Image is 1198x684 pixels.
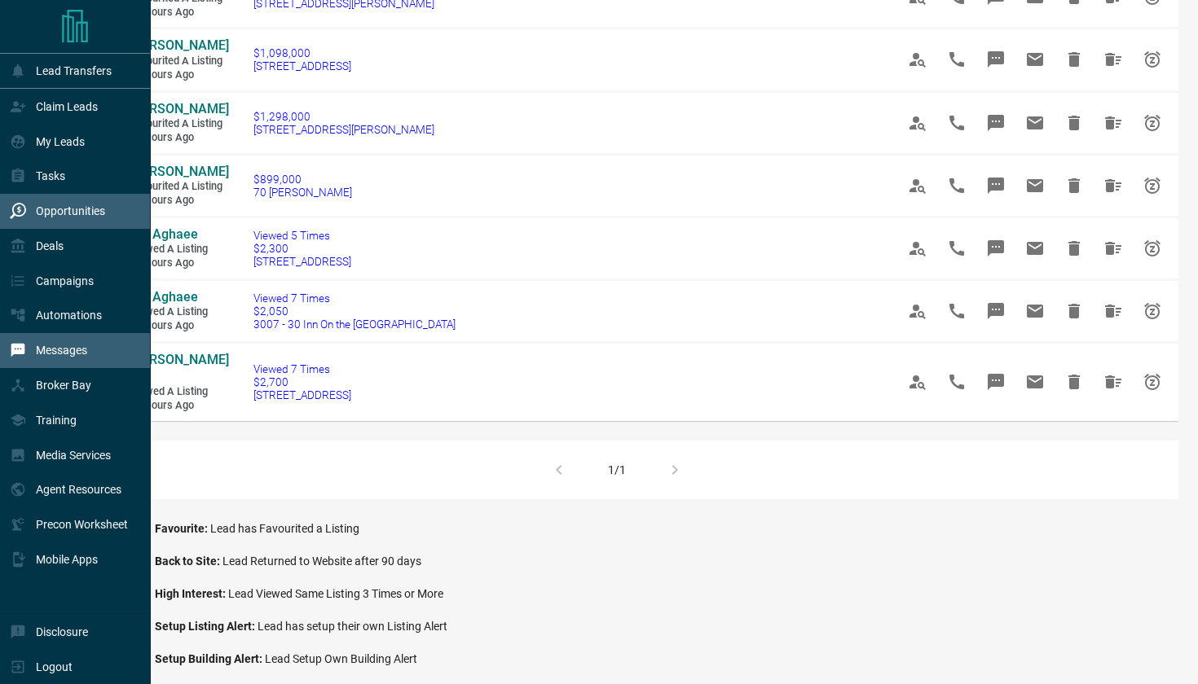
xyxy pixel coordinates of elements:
[608,463,626,476] div: 1/1
[976,166,1015,205] span: Message
[1133,166,1172,205] span: Snooze
[976,362,1015,401] span: Message
[937,292,976,331] span: Call
[1015,292,1055,331] span: Email
[937,229,976,268] span: Call
[130,164,228,181] a: [PERSON_NAME]
[130,226,198,242] span: Mo Aghaee
[253,186,352,199] span: 70 [PERSON_NAME]
[898,292,937,331] span: View Profile
[937,40,976,79] span: Call
[1094,103,1133,142] span: Hide All from Carrie Yang
[130,55,228,68] span: Favourited a Listing
[253,375,351,388] span: $2,700
[253,388,351,401] span: [STREET_ADDRESS]
[130,194,228,208] span: 13 hours ago
[253,242,351,255] span: $2,300
[155,620,258,633] span: Setup Listing Alert
[253,362,351,375] span: Viewed 7 Times
[1094,40,1133,79] span: Hide All from Carrie Yang
[130,101,229,116] span: [PERSON_NAME]
[253,110,434,136] a: $1,298,000[STREET_ADDRESS][PERSON_NAME]
[1055,40,1094,79] span: Hide
[253,292,456,305] span: Viewed 7 Times
[258,620,447,633] span: Lead has setup their own Listing Alert
[1015,166,1055,205] span: Email
[898,362,937,401] span: View Profile
[898,40,937,79] span: View Profile
[130,180,228,194] span: Favourited a Listing
[253,59,351,72] span: [STREET_ADDRESS]
[253,110,434,123] span: $1,298,000
[130,117,228,131] span: Favourited a Listing
[1055,362,1094,401] span: Hide
[1055,166,1094,205] span: Hide
[1133,292,1172,331] span: Snooze
[898,229,937,268] span: View Profile
[1055,103,1094,142] span: Hide
[155,522,210,535] span: Favourite
[130,256,228,270] span: 14 hours ago
[937,362,976,401] span: Call
[228,587,443,600] span: Lead Viewed Same Listing 3 Times or More
[1133,362,1172,401] span: Snooze
[1094,229,1133,268] span: Hide All from Mo Aghaee
[937,166,976,205] span: Call
[1055,292,1094,331] span: Hide
[253,305,456,318] span: $2,050
[253,46,351,59] span: $1,098,000
[1015,362,1055,401] span: Email
[253,362,351,401] a: Viewed 7 Times$2,700[STREET_ADDRESS]
[130,6,228,20] span: 13 hours ago
[1133,103,1172,142] span: Snooze
[976,40,1015,79] span: Message
[130,226,228,243] a: Mo Aghaee
[1094,166,1133,205] span: Hide All from Carrie Yang
[210,522,359,535] span: Lead has Favourited a Listing
[937,103,976,142] span: Call
[130,289,228,306] a: Mo Aghaee
[130,352,229,384] span: [PERSON_NAME] P
[898,166,937,205] span: View Profile
[253,123,434,136] span: [STREET_ADDRESS][PERSON_NAME]
[155,652,265,665] span: Setup Building Alert
[130,289,198,305] span: Mo Aghaee
[222,555,421,568] span: Lead Returned to Website after 90 days
[976,292,1015,331] span: Message
[253,173,352,186] span: $899,000
[130,399,228,413] span: 15 hours ago
[976,103,1015,142] span: Message
[1055,229,1094,268] span: Hide
[253,46,351,72] a: $1,098,000[STREET_ADDRESS]
[130,131,228,145] span: 13 hours ago
[130,101,228,118] a: [PERSON_NAME]
[130,37,228,55] a: [PERSON_NAME]
[253,229,351,242] span: Viewed 5 Times
[130,352,228,386] a: [PERSON_NAME] P
[155,555,222,568] span: Back to Site
[155,587,228,600] span: High Interest
[1094,362,1133,401] span: Hide All from Bheru P
[130,305,228,319] span: Viewed a Listing
[130,385,228,399] span: Viewed a Listing
[898,103,937,142] span: View Profile
[130,68,228,82] span: 13 hours ago
[1133,229,1172,268] span: Snooze
[976,229,1015,268] span: Message
[1015,229,1055,268] span: Email
[130,243,228,256] span: Viewed a Listing
[253,292,456,331] a: Viewed 7 Times$2,0503007 - 30 Inn On the [GEOGRAPHIC_DATA]
[130,37,229,53] span: [PERSON_NAME]
[1015,103,1055,142] span: Email
[253,229,351,268] a: Viewed 5 Times$2,300[STREET_ADDRESS]
[1133,40,1172,79] span: Snooze
[253,255,351,268] span: [STREET_ADDRESS]
[265,652,417,665] span: Lead Setup Own Building Alert
[1015,40,1055,79] span: Email
[1094,292,1133,331] span: Hide All from Mo Aghaee
[130,164,229,179] span: [PERSON_NAME]
[253,173,352,199] a: $899,00070 [PERSON_NAME]
[130,319,228,333] span: 14 hours ago
[253,318,456,331] span: 3007 - 30 Inn On the [GEOGRAPHIC_DATA]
